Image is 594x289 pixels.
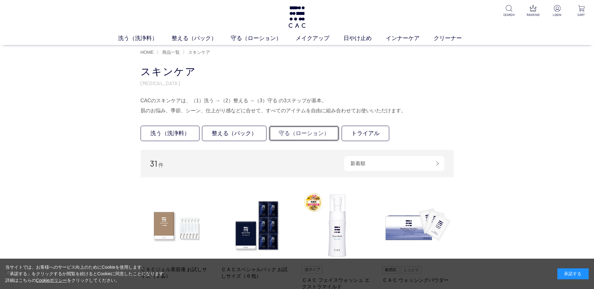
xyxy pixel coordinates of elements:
[141,126,199,141] a: 洗う（洗浄料）
[172,34,231,43] a: 整える（パック）
[287,6,307,28] img: logo
[141,80,454,86] p: [MEDICAL_DATA]
[183,49,212,55] li: 〉
[158,162,163,168] span: 件
[550,13,565,17] p: LOGIN
[269,126,339,141] a: 守る（ローション）
[5,264,168,284] div: 当サイトでは、お客様へのサービス向上のためにCookieを使用します。 「承諾する」をクリックするか閲覧を続けるとCookieに同意したことになります。 詳細はこちらの をクリックしてください。
[202,126,266,141] a: 整える（パック）
[161,50,180,55] a: 商品一覧
[525,13,541,17] p: RANKING
[118,34,172,43] a: 洗う（洗浄料）
[157,49,181,55] li: 〉
[382,190,454,261] img: ＣＡＣ ウォッシングパウダー
[344,156,444,171] div: 新着順
[150,159,157,168] span: 31
[302,190,373,261] img: ＣＡＣ フェイスウォッシュ エクストラマイルド
[141,65,454,79] h1: スキンケア
[36,278,67,283] a: Cookieポリシー
[188,50,210,55] span: スキンケア
[141,50,154,55] a: HOME
[221,190,292,261] img: ＣＡＣスペシャルパック お試しサイズ（６包）
[141,190,212,261] img: ＣＡＣジェル美容液 お試しサイズ（１袋）
[162,50,180,55] span: 商品一覧
[141,96,454,116] div: CACのスキンケアは、（1）洗う →（2）整える →（3）守る の3ステップが基本。 肌のお悩み、季節、シーン、仕上がり感などに合せて、すべてのアイテムを自由に組み合わせてお使いいただけます。
[434,34,476,43] a: クリーナー
[296,34,343,43] a: メイクアップ
[231,34,296,43] a: 守る（ローション）
[187,50,210,55] a: スキンケア
[574,5,589,17] a: CART
[557,268,589,279] div: 承諾する
[501,5,517,17] a: SEARCH
[343,34,386,43] a: 日やけ止め
[501,13,517,17] p: SEARCH
[574,13,589,17] p: CART
[525,5,541,17] a: RANKING
[386,34,434,43] a: インナーケア
[550,5,565,17] a: LOGIN
[342,126,389,141] a: トライアル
